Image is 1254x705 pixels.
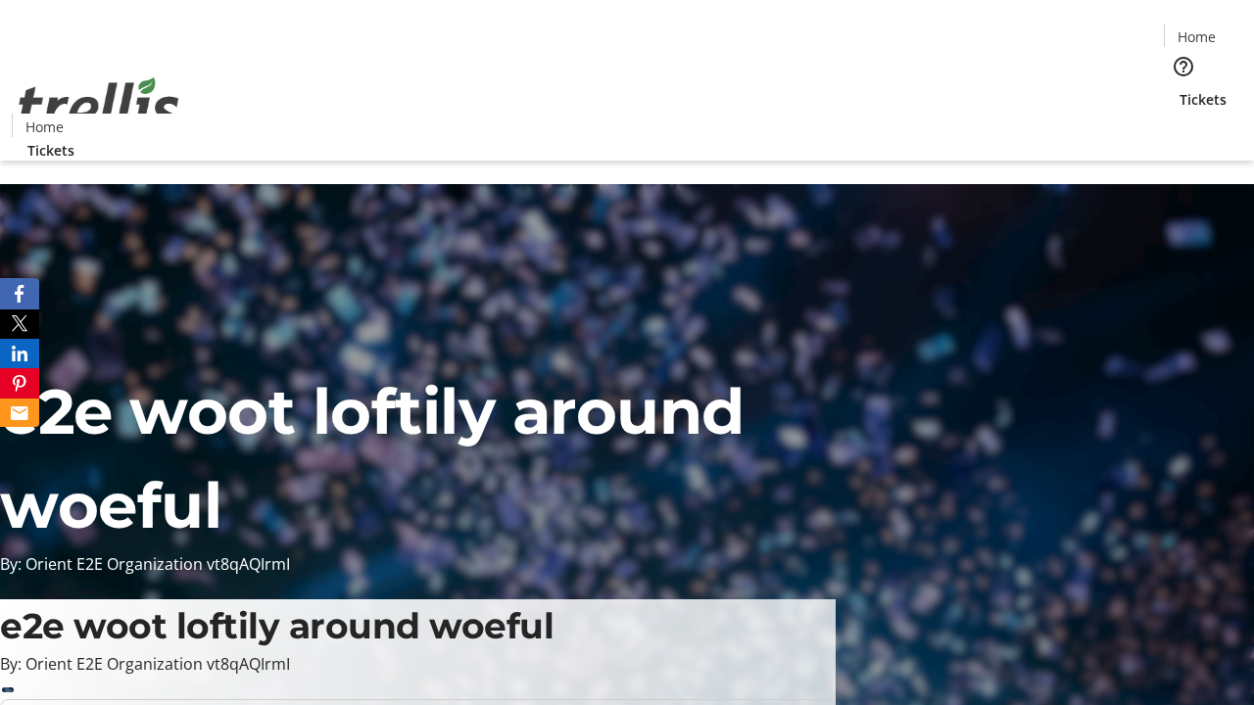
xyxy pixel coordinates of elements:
[25,117,64,137] span: Home
[12,140,90,161] a: Tickets
[1165,26,1228,47] a: Home
[1164,110,1203,149] button: Cart
[12,56,186,154] img: Orient E2E Organization vt8qAQIrmI's Logo
[27,140,74,161] span: Tickets
[1178,26,1216,47] span: Home
[1180,89,1227,110] span: Tickets
[1164,47,1203,86] button: Help
[1164,89,1242,110] a: Tickets
[13,117,75,137] a: Home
